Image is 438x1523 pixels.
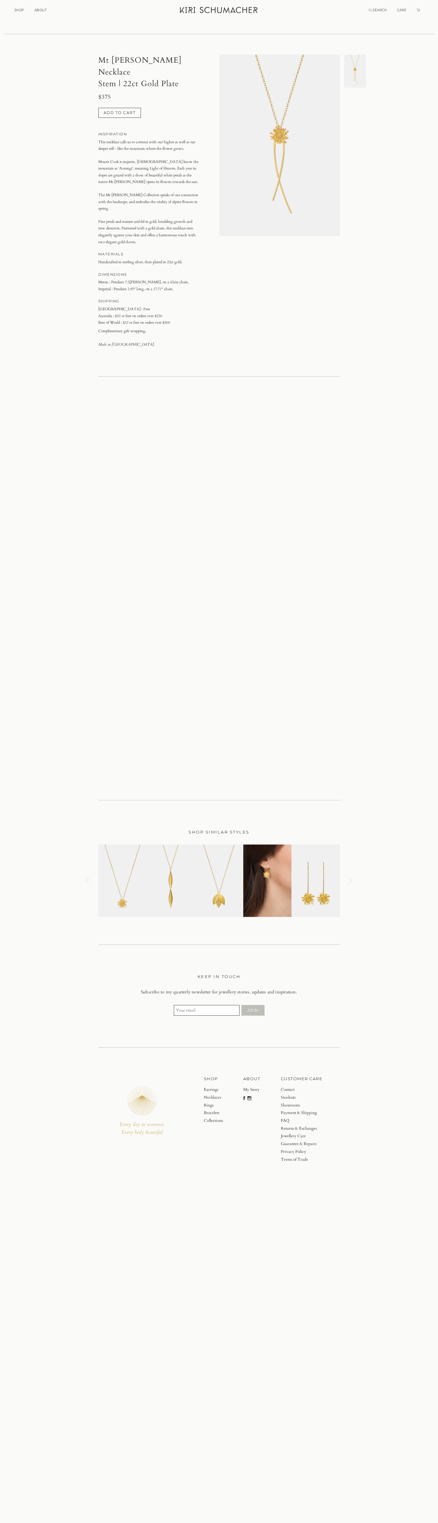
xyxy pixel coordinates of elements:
[34,8,47,12] a: ABOUT
[176,3,262,19] a: Kiri Schumacher Home
[281,1075,323,1082] a: CUSTOMER CARE
[281,1117,323,1125] a: FAQ
[281,1148,323,1156] a: Privacy Policy
[174,1005,240,1016] input: Your email
[14,8,24,12] a: SHOP
[243,1075,260,1082] a: ABOUT
[204,1109,223,1117] a: Bracelets
[397,8,406,12] a: CARE
[98,271,200,278] h4: DIMENSIONS
[219,55,340,236] img: undefined
[98,1121,187,1137] div: Every day in reverence. Every body beautiful.
[212,988,297,996] span: for jewellery stories, updates and inspiration.
[281,1156,323,1164] a: Terms of Trade
[373,8,387,12] span: SEARCH
[281,1094,323,1102] a: Stockists
[98,845,147,917] a: Mt Cook Lily Necklace - Simple | 22ct Gold Plate
[281,1125,323,1133] a: Returns & Exchanges
[369,8,387,12] a: Search
[281,1132,323,1140] a: Jewellery Care
[281,1140,323,1148] a: Guarantee & Repairs
[204,1075,223,1082] a: SHOP
[98,829,340,835] h3: SHOP SIMILAR STYLES
[204,1117,223,1125] a: Collections
[141,988,211,996] span: Subscribe to my quarterly newsletter
[98,328,200,335] span: Complimentary gift wrapping.
[147,845,195,917] a: Karohirohi Necklace - 22ct Gold Plate
[204,1102,223,1109] a: Rings
[98,405,340,768] img: undefined
[98,159,200,186] p: Mount Cook is majestic. [DEMOGRAPHIC_DATA] know the mountain as ‘Aorangi’, meaning Light of Heave...
[243,1095,245,1103] a: Facebook
[241,1005,265,1016] button: JOIN
[281,1109,323,1117] a: Payment & Shipping
[98,55,200,90] h1: Mt [PERSON_NAME] Necklace Stem | 22ct Gold Plate
[98,251,200,258] h4: MATERIALS
[204,1094,223,1102] a: Necklaces
[98,279,200,292] p: Metric : Pendant 7.5[PERSON_NAME], on a 45cm chain. Imperial : Pendant 2.95" long, on a 17.71" ch...
[98,108,141,118] button: ADD TO CART
[243,1086,260,1094] a: My Story
[291,845,340,917] a: Mt Cook Lily Earrings - Stems | 22ct Gold Plate
[281,1102,323,1109] a: Showroom
[98,298,200,305] h4: SHIPPING
[98,218,200,245] p: Fine petals and stamen unfold in gold, heralding growth and new direction. Partnered with a gold ...
[98,259,200,266] p: Handcrafted in sterling silver, then plated in 22ct gold.
[98,131,200,138] h4: INSPIRATION
[417,8,424,12] a: Cart
[281,1086,323,1094] a: Contact
[98,192,200,212] p: The Mt [PERSON_NAME] Collection speaks of our connection with the landscape, and embodies the vit...
[98,342,155,347] em: Made in [GEOGRAPHIC_DATA].
[195,845,243,917] a: Athena Necklace - 22ct Gold Plate
[243,845,291,917] a: Mt Cook Lily Earrings - Hooks | 22ct Gold Plate
[204,1086,223,1094] a: Earrings
[98,94,200,101] h3: $375
[247,1095,251,1103] a: Instagram
[344,55,366,88] img: undefined
[98,139,200,152] p: This necklace calls us to connect with our higher as well as our deeper self - like the mountain ...
[98,306,170,325] span: [GEOGRAPHIC_DATA] : Free Australia : $22 or free on orders over $250 Rest of World : $32 or free ...
[105,973,334,980] h3: KEEP IN TOUCH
